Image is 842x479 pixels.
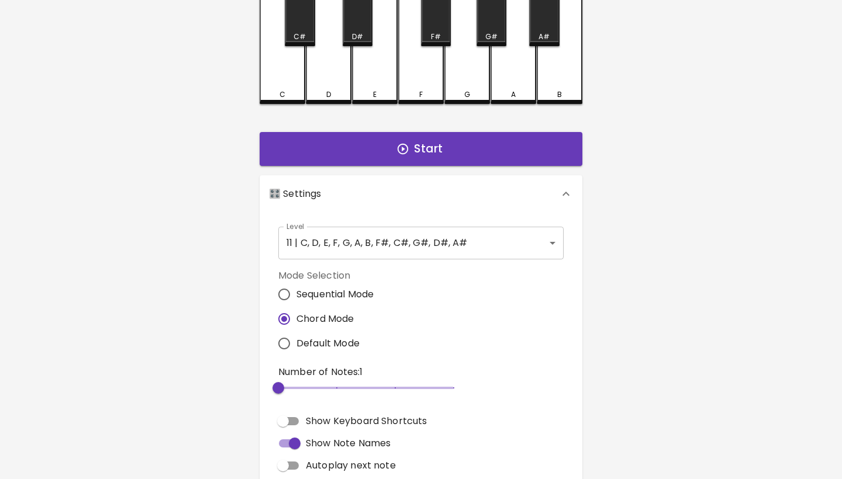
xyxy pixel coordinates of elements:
[260,175,582,213] div: 🎛️ Settings
[278,269,383,282] label: Mode Selection
[294,32,306,42] div: C#
[287,221,305,231] label: Level
[373,89,377,100] div: E
[296,312,354,326] span: Chord Mode
[306,436,391,450] span: Show Note Names
[557,89,562,100] div: B
[260,132,582,166] button: Start
[539,32,550,42] div: A#
[485,32,498,42] div: G#
[296,287,374,301] span: Sequential Mode
[352,32,363,42] div: D#
[296,336,360,350] span: Default Mode
[278,227,564,259] div: 11 | C, D, E, F, G, A, B, F#, C#, G#, D#, A#
[464,89,470,100] div: G
[511,89,516,100] div: A
[306,459,396,473] span: Autoplay next note
[431,32,441,42] div: F#
[278,365,454,379] p: Number of Notes: 1
[326,89,331,100] div: D
[419,89,423,100] div: F
[279,89,285,100] div: C
[269,187,322,201] p: 🎛️ Settings
[306,414,427,428] span: Show Keyboard Shortcuts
